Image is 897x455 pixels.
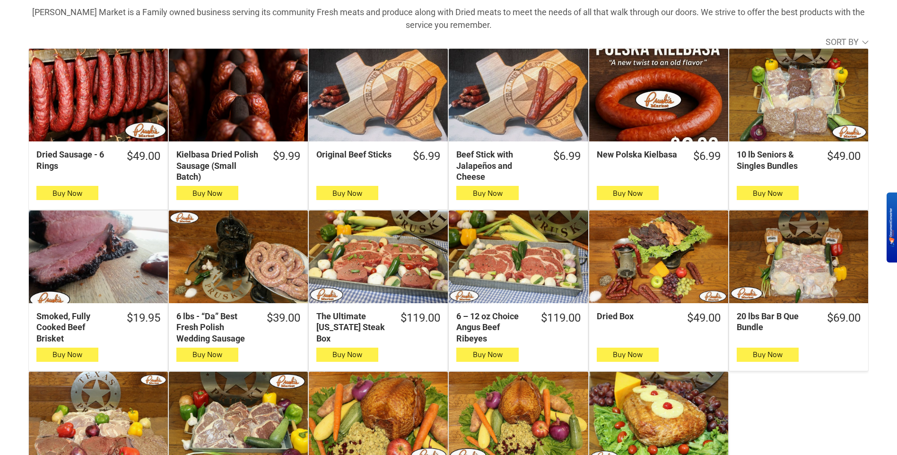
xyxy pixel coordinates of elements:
a: $6.99Original Beef Sticks [309,149,448,164]
button: Buy Now [36,348,98,362]
div: Dried Box [597,311,675,322]
span: Buy Now [753,189,783,198]
button: Buy Now [597,186,659,200]
span: Buy Now [52,189,82,198]
span: Buy Now [753,350,783,359]
div: The Ultimate [US_STATE] Steak Box [316,311,388,344]
a: $49.0010 lb Seniors & Singles Bundles [729,149,868,171]
a: $49.00Dried Sausage - 6 Rings [29,149,168,171]
a: $119.006 – 12 oz Choice Angus Beef Ribeyes [449,311,588,344]
span: Buy Now [332,350,362,359]
div: $49.00 [827,149,861,164]
div: 20 lbs Bar B Que Bundle [737,311,815,333]
div: Original Beef Sticks [316,149,401,160]
div: $6.99 [553,149,581,164]
a: Dried Sausage - 6 Rings [29,49,168,141]
span: Buy Now [473,350,503,359]
a: $6.99New Polska Kielbasa [589,149,728,164]
strong: [PERSON_NAME] Market is a Family owned business serving its community Fresh meats and produce alo... [32,7,865,30]
div: Beef Stick with Jalapeños and Cheese [456,149,540,182]
a: Beef Stick with Jalapeños and Cheese [449,49,588,141]
button: Buy Now [597,348,659,362]
a: $119.00The Ultimate [US_STATE] Steak Box [309,311,448,344]
div: $69.00 [827,311,861,325]
div: $19.95 [127,311,160,325]
a: New Polska Kielbasa [589,49,728,141]
div: $6.99 [413,149,440,164]
div: $9.99 [273,149,300,164]
div: $49.00 [127,149,160,164]
a: The Ultimate Texas Steak Box [309,210,448,303]
a: 6 lbs - “Da” Best Fresh Polish Wedding Sausage [169,210,308,303]
a: $19.95Smoked, Fully Cooked Beef Brisket [29,311,168,344]
div: Dried Sausage - 6 Rings [36,149,114,171]
button: Buy Now [456,186,518,200]
a: Kielbasa Dried Polish Sausage (Small Batch) [169,49,308,141]
button: Buy Now [737,348,799,362]
div: 6 lbs - “Da” Best Fresh Polish Wedding Sausage [176,311,254,344]
div: $49.00 [687,311,721,325]
button: Buy Now [456,348,518,362]
button: Buy Now [737,186,799,200]
span: Buy Now [613,350,643,359]
div: $6.99 [693,149,721,164]
a: $9.99Kielbasa Dried Polish Sausage (Small Batch) [169,149,308,182]
a: $6.99Beef Stick with Jalapeños and Cheese [449,149,588,182]
button: Buy Now [36,186,98,200]
button: Buy Now [316,348,378,362]
span: Buy Now [192,189,222,198]
div: Kielbasa Dried Polish Sausage (Small Batch) [176,149,261,182]
span: Buy Now [192,350,222,359]
button: Buy Now [176,348,238,362]
img: BKR5lM0sgkDqAAAAAElFTkSuQmCC [889,208,895,247]
span: Buy Now [52,350,82,359]
a: $49.00Dried Box [589,311,728,325]
button: Buy Now [316,186,378,200]
div: Smoked, Fully Cooked Beef Brisket [36,311,114,344]
div: 10 lb Seniors & Singles Bundles [737,149,815,171]
div: 6 – 12 oz Choice Angus Beef Ribeyes [456,311,528,344]
a: 10 lb Seniors &amp; Singles Bundles [729,49,868,141]
a: $39.006 lbs - “Da” Best Fresh Polish Wedding Sausage [169,311,308,344]
a: $69.0020 lbs Bar B Que Bundle [729,311,868,333]
span: Buy Now [473,189,503,198]
div: New Polska Kielbasa [597,149,681,160]
div: $39.00 [267,311,300,325]
span: Buy Now [332,189,362,198]
a: Smoked, Fully Cooked Beef Brisket [29,210,168,303]
div: $119.00 [541,311,581,325]
a: Dried Box [589,210,728,303]
a: 20 lbs Bar B Que Bundle [729,210,868,303]
button: Buy Now [176,186,238,200]
span: Buy Now [613,189,643,198]
div: $119.00 [401,311,440,325]
a: 6 – 12 oz Choice Angus Beef Ribeyes [449,210,588,303]
a: Original Beef Sticks [309,49,448,141]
